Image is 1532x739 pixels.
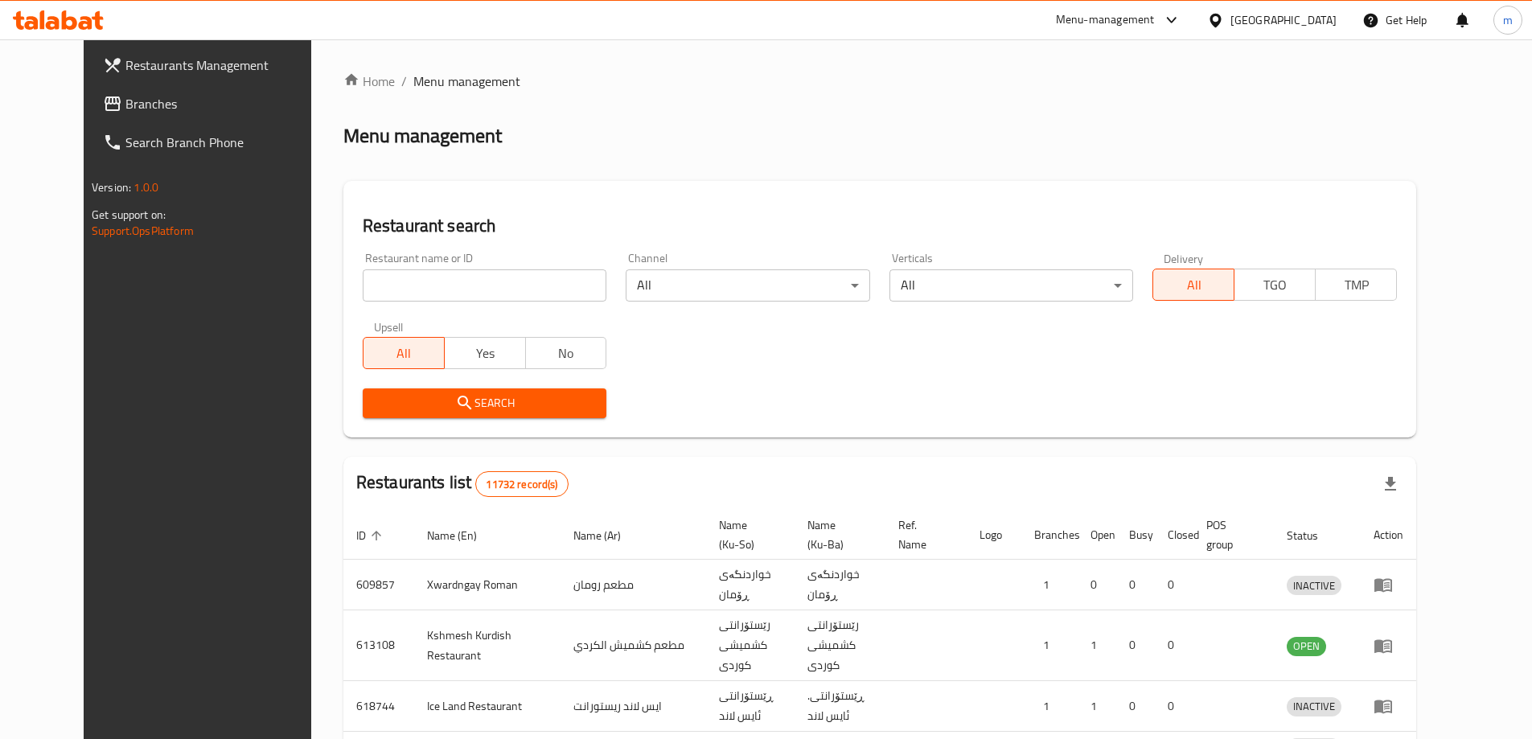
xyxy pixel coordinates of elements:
[1152,269,1234,301] button: All
[414,681,561,732] td: Ice Land Restaurant
[1078,681,1116,732] td: 1
[1287,576,1341,595] div: INACTIVE
[1116,610,1155,681] td: 0
[1315,269,1397,301] button: TMP
[1206,515,1255,554] span: POS group
[573,526,642,545] span: Name (Ar)
[343,681,414,732] td: 618744
[343,123,502,149] h2: Menu management
[706,560,795,610] td: خواردنگەی ڕۆمان
[1155,610,1193,681] td: 0
[92,177,131,198] span: Version:
[1078,560,1116,610] td: 0
[475,471,568,497] div: Total records count
[125,94,327,113] span: Branches
[1361,511,1416,560] th: Action
[376,393,594,413] span: Search
[795,560,885,610] td: خواردنگەی ڕۆمان
[1078,511,1116,560] th: Open
[1287,637,1326,655] span: OPEN
[1371,465,1410,503] div: Export file
[343,72,1416,91] nav: breadcrumb
[90,123,339,162] a: Search Branch Phone
[1021,560,1078,610] td: 1
[363,269,607,302] input: Search for restaurant name or ID..
[401,72,407,91] li: /
[343,560,414,610] td: 609857
[414,560,561,610] td: Xwardngay Roman
[1287,577,1341,595] span: INACTIVE
[1116,511,1155,560] th: Busy
[1287,526,1339,545] span: Status
[1374,696,1403,716] div: Menu
[1374,575,1403,594] div: Menu
[451,342,520,365] span: Yes
[706,681,795,732] td: ڕێستۆرانتی ئایس لاند
[414,610,561,681] td: Kshmesh Kurdish Restaurant
[1241,273,1309,297] span: TGO
[343,610,414,681] td: 613108
[92,204,166,225] span: Get support on:
[1230,11,1337,29] div: [GEOGRAPHIC_DATA]
[1155,681,1193,732] td: 0
[343,72,395,91] a: Home
[1322,273,1390,297] span: TMP
[427,526,498,545] span: Name (En)
[561,610,706,681] td: مطعم كشميش الكردي
[561,681,706,732] td: ايس لاند ريستورانت
[92,220,194,241] a: Support.OpsPlatform
[1116,560,1155,610] td: 0
[1287,697,1341,716] span: INACTIVE
[1234,269,1316,301] button: TGO
[532,342,601,365] span: No
[525,337,607,369] button: No
[1078,610,1116,681] td: 1
[626,269,870,302] div: All
[1021,511,1078,560] th: Branches
[1021,610,1078,681] td: 1
[795,610,885,681] td: رێستۆرانتی کشمیشى كوردى
[374,321,404,332] label: Upsell
[967,511,1021,560] th: Logo
[807,515,866,554] span: Name (Ku-Ba)
[898,515,948,554] span: Ref. Name
[706,610,795,681] td: رێستۆرانتی کشمیشى كوردى
[444,337,526,369] button: Yes
[1021,681,1078,732] td: 1
[356,526,387,545] span: ID
[363,337,445,369] button: All
[125,55,327,75] span: Restaurants Management
[90,84,339,123] a: Branches
[1374,636,1403,655] div: Menu
[90,46,339,84] a: Restaurants Management
[1155,511,1193,560] th: Closed
[1164,252,1204,264] label: Delivery
[1056,10,1155,30] div: Menu-management
[363,214,1397,238] h2: Restaurant search
[719,515,775,554] span: Name (Ku-So)
[889,269,1134,302] div: All
[1116,681,1155,732] td: 0
[413,72,520,91] span: Menu management
[133,177,158,198] span: 1.0.0
[476,477,567,492] span: 11732 record(s)
[1160,273,1228,297] span: All
[1287,637,1326,656] div: OPEN
[1155,560,1193,610] td: 0
[795,681,885,732] td: .ڕێستۆرانتی ئایس لاند
[1503,11,1513,29] span: m
[356,470,569,497] h2: Restaurants list
[370,342,438,365] span: All
[125,133,327,152] span: Search Branch Phone
[363,388,607,418] button: Search
[561,560,706,610] td: مطعم رومان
